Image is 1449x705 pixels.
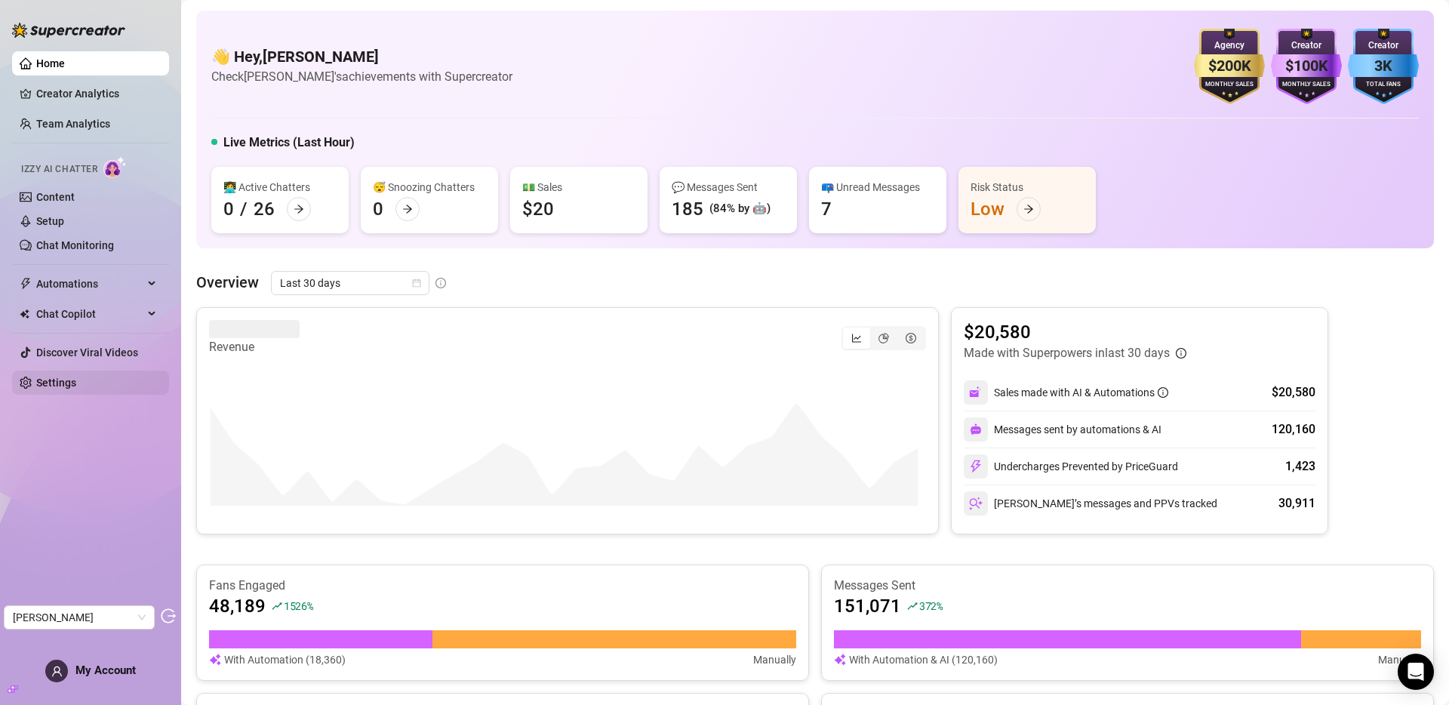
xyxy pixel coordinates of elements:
[1271,29,1342,104] img: purple-badge-B9DA21FR.svg
[36,377,76,389] a: Settings
[8,684,18,694] span: build
[373,179,486,195] div: 😴 Snoozing Chatters
[272,601,282,611] span: rise
[103,156,127,178] img: AI Chatter
[36,118,110,130] a: Team Analytics
[36,191,75,203] a: Content
[753,651,796,668] article: Manually
[672,179,785,195] div: 💬 Messages Sent
[254,197,275,221] div: 26
[13,606,146,629] span: Riley Hasken
[284,599,313,613] span: 1526 %
[834,594,901,618] article: 151,071
[969,386,983,399] img: svg%3e
[223,197,234,221] div: 0
[522,179,635,195] div: 💵 Sales
[36,57,65,69] a: Home
[841,326,926,350] div: segmented control
[1176,348,1186,359] span: info-circle
[1023,204,1034,214] span: arrow-right
[209,594,266,618] article: 48,189
[919,599,943,613] span: 372 %
[821,197,832,221] div: 7
[36,215,64,227] a: Setup
[834,651,846,668] img: svg%3e
[1348,80,1419,90] div: Total Fans
[373,197,383,221] div: 0
[294,204,304,214] span: arrow-right
[223,179,337,195] div: 👩‍💻 Active Chatters
[1271,38,1342,53] div: Creator
[1158,387,1168,398] span: info-circle
[196,271,259,294] article: Overview
[971,179,1084,195] div: Risk Status
[969,497,983,510] img: svg%3e
[964,417,1161,442] div: Messages sent by automations & AI
[21,162,97,177] span: Izzy AI Chatter
[672,197,703,221] div: 185
[964,491,1217,516] div: [PERSON_NAME]’s messages and PPVs tracked
[964,344,1170,362] article: Made with Superpowers in last 30 days
[849,651,998,668] article: With Automation & AI (120,160)
[878,333,889,343] span: pie-chart
[1272,383,1315,402] div: $20,580
[1272,420,1315,439] div: 120,160
[907,601,918,611] span: rise
[1348,38,1419,53] div: Creator
[1271,80,1342,90] div: Monthly Sales
[224,651,346,668] article: With Automation (18,360)
[223,134,355,152] h5: Live Metrics (Last Hour)
[969,460,983,473] img: svg%3e
[51,666,63,677] span: user
[994,384,1168,401] div: Sales made with AI & Automations
[161,608,176,623] span: logout
[1194,38,1265,53] div: Agency
[209,338,300,356] article: Revenue
[1194,29,1265,104] img: gold-badge-CigiZidd.svg
[1348,29,1419,104] img: blue-badge-DgoSNQY1.svg
[821,179,934,195] div: 📪 Unread Messages
[1398,654,1434,690] div: Open Intercom Messenger
[211,67,512,86] article: Check [PERSON_NAME]'s achievements with Supercreator
[1194,80,1265,90] div: Monthly Sales
[1348,54,1419,78] div: 3K
[709,200,771,218] div: (84% by 🤖)
[36,302,143,326] span: Chat Copilot
[522,197,554,221] div: $20
[20,278,32,290] span: thunderbolt
[970,423,982,436] img: svg%3e
[36,272,143,296] span: Automations
[75,663,136,677] span: My Account
[964,454,1178,479] div: Undercharges Prevented by PriceGuard
[1285,457,1315,476] div: 1,423
[1194,54,1265,78] div: $200K
[435,278,446,288] span: info-circle
[402,204,413,214] span: arrow-right
[209,577,796,594] article: Fans Engaged
[280,272,420,294] span: Last 30 days
[1378,651,1421,668] article: Manually
[36,346,138,359] a: Discover Viral Videos
[20,309,29,319] img: Chat Copilot
[834,577,1421,594] article: Messages Sent
[964,320,1186,344] article: $20,580
[211,46,512,67] h4: 👋 Hey, [PERSON_NAME]
[36,82,157,106] a: Creator Analytics
[906,333,916,343] span: dollar-circle
[1271,54,1342,78] div: $100K
[1278,494,1315,513] div: 30,911
[851,333,862,343] span: line-chart
[412,279,421,288] span: calendar
[12,23,125,38] img: logo-BBDzfeDw.svg
[36,239,114,251] a: Chat Monitoring
[209,651,221,668] img: svg%3e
